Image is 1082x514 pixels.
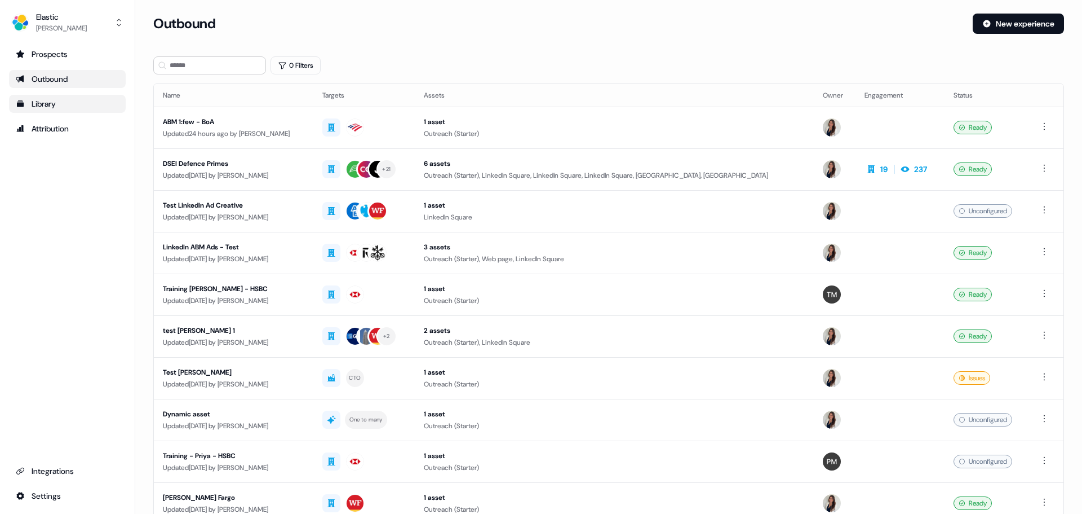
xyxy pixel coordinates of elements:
[823,118,841,137] img: Kelly
[163,200,304,211] div: Test LinkedIn Ad Creative
[914,164,927,175] div: 237
[163,295,304,306] div: Updated [DATE] by [PERSON_NAME]
[36,23,87,34] div: [PERSON_NAME]
[382,164,391,174] div: + 21
[16,49,119,60] div: Prospects
[16,123,119,134] div: Attribution
[163,128,304,139] div: Updated 24 hours ago by [PERSON_NAME]
[163,420,304,432] div: Updated [DATE] by [PERSON_NAME]
[163,283,304,295] div: Training [PERSON_NAME] - HSBC
[954,246,992,260] div: Ready
[424,128,804,139] div: Outreach (Starter)
[349,373,361,383] div: CTO
[954,204,1012,218] div: Unconfigured
[9,70,126,88] a: Go to outbound experience
[823,160,841,178] img: Kelly
[424,295,804,306] div: Outreach (Starter)
[16,465,119,477] div: Integrations
[163,212,304,223] div: Updated [DATE] by [PERSON_NAME]
[163,325,304,336] div: test [PERSON_NAME] 1
[424,283,804,295] div: 1 asset
[973,14,1064,34] button: New experience
[424,492,804,503] div: 1 asset
[16,490,119,502] div: Settings
[954,455,1012,468] div: Unconfigured
[163,158,304,169] div: DSEI Defence Primes
[954,121,992,134] div: Ready
[383,331,390,341] div: + 2
[424,379,804,390] div: Outreach (Starter)
[163,170,304,181] div: Updated [DATE] by [PERSON_NAME]
[855,84,944,107] th: Engagement
[9,120,126,138] a: Go to attribution
[424,408,804,420] div: 1 asset
[944,84,1029,107] th: Status
[823,494,841,512] img: Kelly
[163,408,304,420] div: Dynamic asset
[424,420,804,432] div: Outreach (Starter)
[880,164,888,175] div: 19
[424,337,804,348] div: Outreach (Starter), LinkedIn Square
[9,95,126,113] a: Go to templates
[163,337,304,348] div: Updated [DATE] by [PERSON_NAME]
[154,84,313,107] th: Name
[823,369,841,387] img: Kelly
[424,253,804,265] div: Outreach (Starter), Web page, LinkedIn Square
[814,84,856,107] th: Owner
[16,98,119,109] div: Library
[163,379,304,390] div: Updated [DATE] by [PERSON_NAME]
[823,327,841,345] img: Kelly
[9,487,126,505] a: Go to integrations
[823,285,841,304] img: Tanvee
[424,200,804,211] div: 1 asset
[823,244,841,262] img: Kelly
[9,462,126,480] a: Go to integrations
[153,15,215,32] h3: Outbound
[163,462,304,473] div: Updated [DATE] by [PERSON_NAME]
[163,253,304,265] div: Updated [DATE] by [PERSON_NAME]
[424,212,804,223] div: LinkedIn Square
[424,325,804,336] div: 2 assets
[424,158,804,169] div: 6 assets
[954,162,992,176] div: Ready
[954,371,990,385] div: Issues
[424,241,804,253] div: 3 assets
[424,170,804,181] div: Outreach (Starter), LinkedIn Square, LinkedIn Square, LinkedIn Square, [GEOGRAPHIC_DATA], [GEOGRA...
[823,411,841,429] img: Kelly
[954,497,992,510] div: Ready
[163,492,304,503] div: [PERSON_NAME] Fargo
[415,84,813,107] th: Assets
[954,413,1012,427] div: Unconfigured
[36,11,87,23] div: Elastic
[313,84,415,107] th: Targets
[349,415,383,425] div: One to many
[9,9,126,36] button: Elastic[PERSON_NAME]
[424,116,804,128] div: 1 asset
[954,288,992,301] div: Ready
[424,462,804,473] div: Outreach (Starter)
[163,241,304,253] div: LinkedIn ABM Ads - Test
[424,450,804,462] div: 1 asset
[424,367,804,378] div: 1 asset
[163,116,304,128] div: ABM 1:few - BoA
[270,56,321,74] button: 0 Filters
[823,453,841,471] img: Priya
[954,330,992,343] div: Ready
[16,73,119,85] div: Outbound
[823,202,841,220] img: Kelly
[163,450,304,462] div: Training - Priya - HSBC
[9,45,126,63] a: Go to prospects
[163,367,304,378] div: Test [PERSON_NAME]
